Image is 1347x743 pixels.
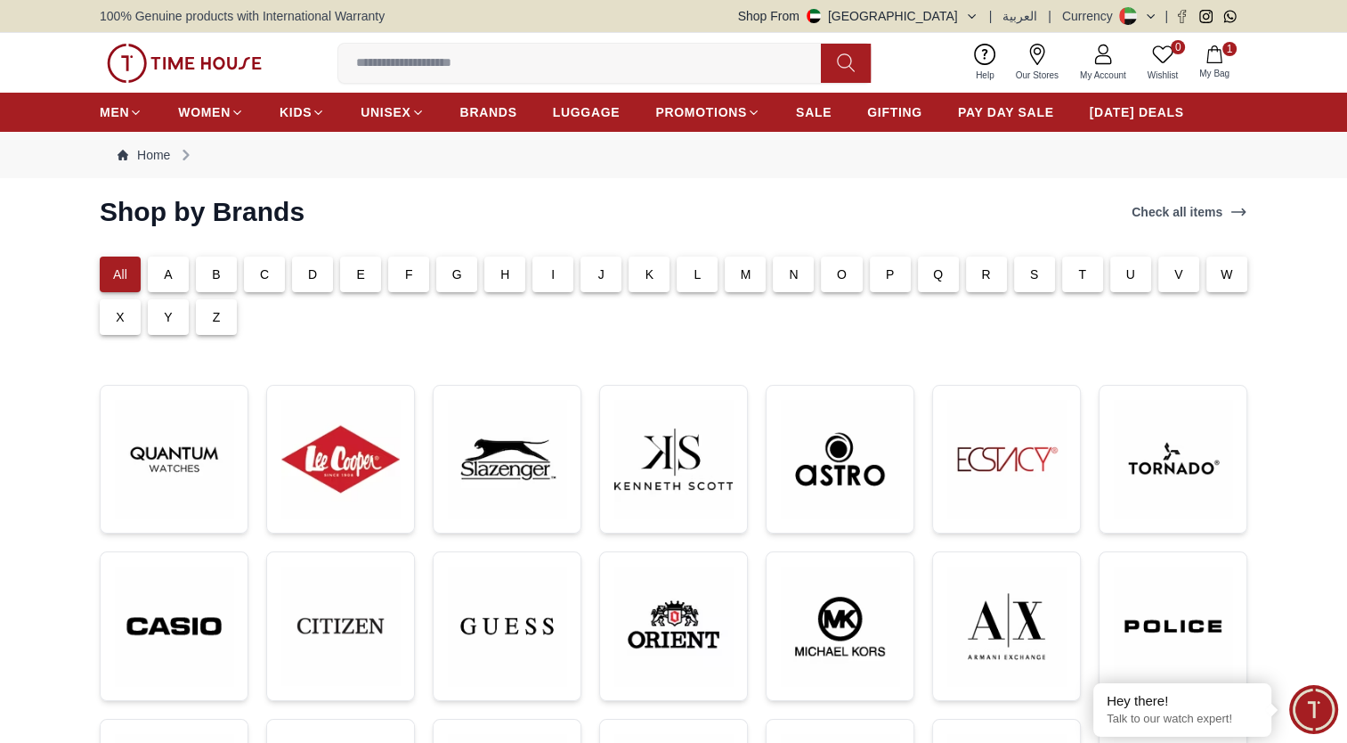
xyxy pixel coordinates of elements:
[1126,265,1135,283] p: U
[981,265,990,283] p: R
[113,265,127,283] p: All
[655,103,747,121] span: PROMOTIONS
[100,103,129,121] span: MEN
[107,44,262,83] img: ...
[598,265,605,283] p: J
[1073,69,1133,82] span: My Account
[500,265,509,283] p: H
[947,400,1066,518] img: ...
[460,103,517,121] span: BRANDS
[100,96,142,128] a: MEN
[178,103,231,121] span: WOMEN
[448,400,566,518] img: ...
[1137,40,1189,86] a: 0Wishlist
[1171,40,1185,54] span: 0
[1005,40,1069,86] a: Our Stores
[100,7,385,25] span: 100% Genuine products with International Warranty
[115,400,233,518] img: ...
[1030,265,1039,283] p: S
[460,96,517,128] a: BRANDS
[781,400,899,518] img: ...
[694,265,701,283] p: L
[1090,103,1184,121] span: [DATE] DEALS
[308,265,317,283] p: D
[361,103,410,121] span: UNISEX
[213,308,221,326] p: Z
[1223,10,1237,23] a: Whatsapp
[958,96,1054,128] a: PAY DAY SALE
[1192,67,1237,80] span: My Bag
[655,96,760,128] a: PROMOTIONS
[405,265,413,283] p: F
[448,567,566,686] img: ...
[789,265,798,283] p: N
[1164,7,1168,25] span: |
[1221,265,1232,283] p: W
[867,96,922,128] a: GIFTING
[212,265,221,283] p: B
[1199,10,1213,23] a: Instagram
[965,40,1005,86] a: Help
[796,103,832,121] span: SALE
[1174,265,1183,283] p: V
[178,96,244,128] a: WOMEN
[645,265,654,283] p: K
[969,69,1002,82] span: Help
[281,400,400,518] img: ...
[281,567,400,685] img: ...
[280,103,312,121] span: KIDS
[738,7,978,25] button: Shop From[GEOGRAPHIC_DATA]
[361,96,424,128] a: UNISEX
[886,265,895,283] p: P
[100,196,304,228] h2: Shop by Brands
[452,265,462,283] p: G
[958,103,1054,121] span: PAY DAY SALE
[164,308,173,326] p: Y
[1189,42,1240,84] button: 1My Bag
[741,265,751,283] p: M
[1114,400,1232,518] img: ...
[1090,96,1184,128] a: [DATE] DEALS
[115,567,233,686] img: ...
[614,567,733,686] img: ...
[118,146,170,164] a: Home
[356,265,365,283] p: E
[551,265,555,283] p: I
[781,567,899,686] img: ...
[1062,7,1120,25] div: Currency
[796,96,832,128] a: SALE
[947,567,1066,686] img: ...
[933,265,943,283] p: Q
[989,7,993,25] span: |
[1222,42,1237,56] span: 1
[837,265,847,283] p: O
[260,265,269,283] p: C
[1175,10,1189,23] a: Facebook
[614,400,733,518] img: ...
[1140,69,1185,82] span: Wishlist
[1128,200,1251,225] a: Check all items
[1107,692,1258,710] div: Hey there!
[280,96,325,128] a: KIDS
[1048,7,1051,25] span: |
[164,265,173,283] p: A
[1114,567,1232,686] img: ...
[1009,69,1066,82] span: Our Stores
[1289,685,1338,734] div: Chat Widget
[116,308,125,326] p: X
[1002,7,1037,25] button: العربية
[867,103,922,121] span: GIFTING
[1107,712,1258,727] p: Talk to our watch expert!
[807,9,821,23] img: United Arab Emirates
[553,103,621,121] span: LUGGAGE
[553,96,621,128] a: LUGGAGE
[100,132,1247,178] nav: Breadcrumb
[1078,265,1086,283] p: T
